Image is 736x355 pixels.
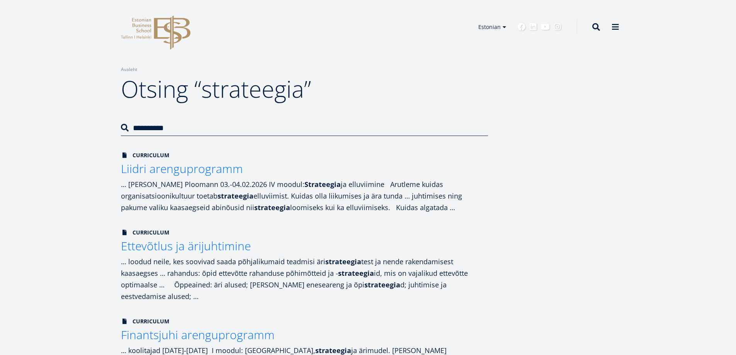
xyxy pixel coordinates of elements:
span: Curriculum [121,229,169,236]
span: Curriculum [121,151,169,159]
strong: strateegia [338,268,374,278]
strong: strateegia [315,346,351,355]
span: Finantsjuhi arenguprogramm [121,327,275,343]
span: Liidri arenguprogramm [121,161,243,177]
strong: strateegia [218,191,253,200]
strong: strateegia [254,203,290,212]
span: Ettevõtlus ja ärijuhtimine [121,238,251,254]
strong: strateegia [364,280,400,289]
div: … [PERSON_NAME] Ploomann 03.-04.02.2026 IV moodul: ja elluviimine Arutleme kuidas organisatsiooni... [121,178,488,213]
span: Curriculum [121,318,169,325]
a: Facebook [518,23,525,31]
a: Avaleht [121,66,137,73]
a: Youtube [541,23,550,31]
a: Linkedin [529,23,537,31]
a: Instagram [554,23,561,31]
strong: strateegia [325,257,361,266]
div: … loodud neile, kes soovivad saada põhjalikumaid teadmisi äri test ja nende rakendamisest kaasaeg... [121,256,488,302]
strong: Strateegia [304,180,341,189]
h1: Otsing “strateegia” [121,73,488,104]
